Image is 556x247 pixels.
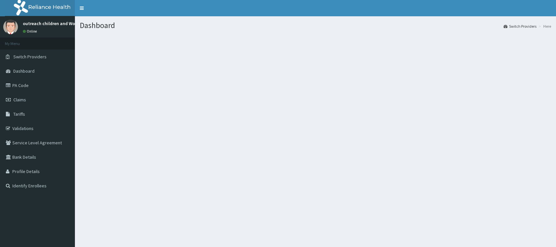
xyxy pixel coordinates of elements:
[80,21,551,30] h1: Dashboard
[504,23,536,29] a: Switch Providers
[13,54,47,60] span: Switch Providers
[13,68,35,74] span: Dashboard
[13,97,26,103] span: Claims
[23,29,38,34] a: Online
[537,23,551,29] li: Here
[3,20,18,34] img: User Image
[23,21,102,26] p: outreach children and Women Hospital
[13,111,25,117] span: Tariffs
